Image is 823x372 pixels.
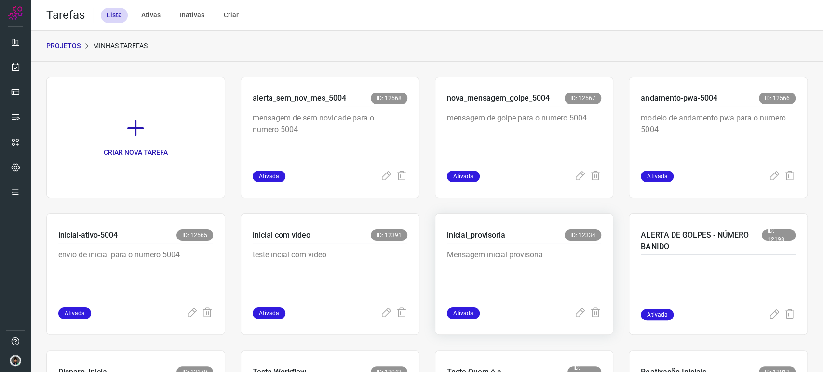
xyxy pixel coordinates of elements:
[218,8,244,23] div: Criar
[759,93,796,104] span: ID: 12566
[176,229,213,241] span: ID: 12565
[46,8,85,22] h2: Tarefas
[253,249,397,297] p: teste incial com video
[447,112,592,160] p: mensagem de golpe para o numero 5004
[565,93,601,104] span: ID: 12567
[447,307,480,319] span: Ativada
[253,112,397,160] p: mensagem de sem novidade para o numero 5004
[58,229,118,241] p: inicial-ativo-5004
[447,93,550,104] p: nova_mensagem_golpe_5004
[253,171,285,182] span: Ativada
[58,307,91,319] span: Ativada
[762,229,796,241] span: ID: 12198
[104,147,168,158] p: CRIAR NOVA TAREFA
[135,8,166,23] div: Ativas
[93,41,148,51] p: Minhas Tarefas
[58,249,203,297] p: envio de inicial para o numero 5004
[447,171,480,182] span: Ativada
[46,77,225,198] a: CRIAR NOVA TAREFA
[371,93,407,104] span: ID: 12568
[641,229,762,252] p: ALERTA DE GOLPES - NÚMERO BANIDO
[10,355,21,366] img: d44150f10045ac5288e451a80f22ca79.png
[101,8,128,23] div: Lista
[565,229,601,241] span: ID: 12334
[371,229,407,241] span: ID: 12391
[447,229,505,241] p: inicial_provisoria
[253,229,310,241] p: inicial com video
[641,112,785,160] p: modelo de andamento pwa para o numero 5004
[641,93,717,104] p: andamento-pwa-5004
[174,8,210,23] div: Inativas
[253,307,285,319] span: Ativada
[46,41,81,51] p: PROJETOS
[253,93,346,104] p: alerta_sem_nov_mes_5004
[447,249,592,297] p: Mensagem inicial provisoria
[641,171,674,182] span: Ativada
[641,309,674,320] span: Ativada
[8,6,23,20] img: Logo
